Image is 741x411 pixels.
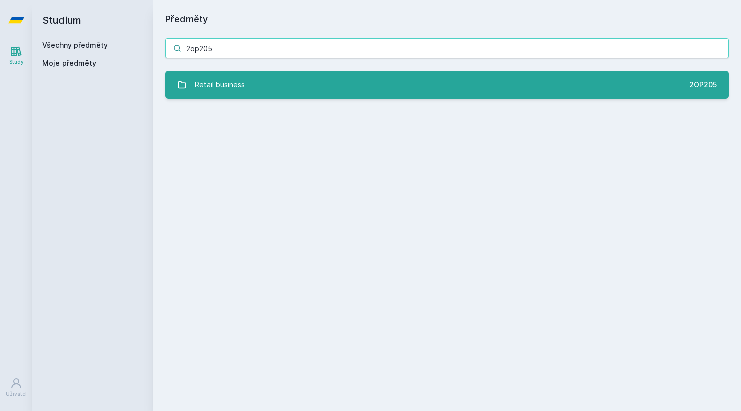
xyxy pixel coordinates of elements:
[195,75,245,95] div: Retail business
[2,372,30,403] a: Uživatel
[6,390,27,398] div: Uživatel
[165,12,729,26] h1: Předměty
[165,38,729,58] input: Název nebo ident předmětu…
[165,71,729,99] a: Retail business 2OP205
[9,58,24,66] div: Study
[42,58,96,68] span: Moje předměty
[42,41,108,49] a: Všechny předměty
[2,40,30,71] a: Study
[689,80,717,90] div: 2OP205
